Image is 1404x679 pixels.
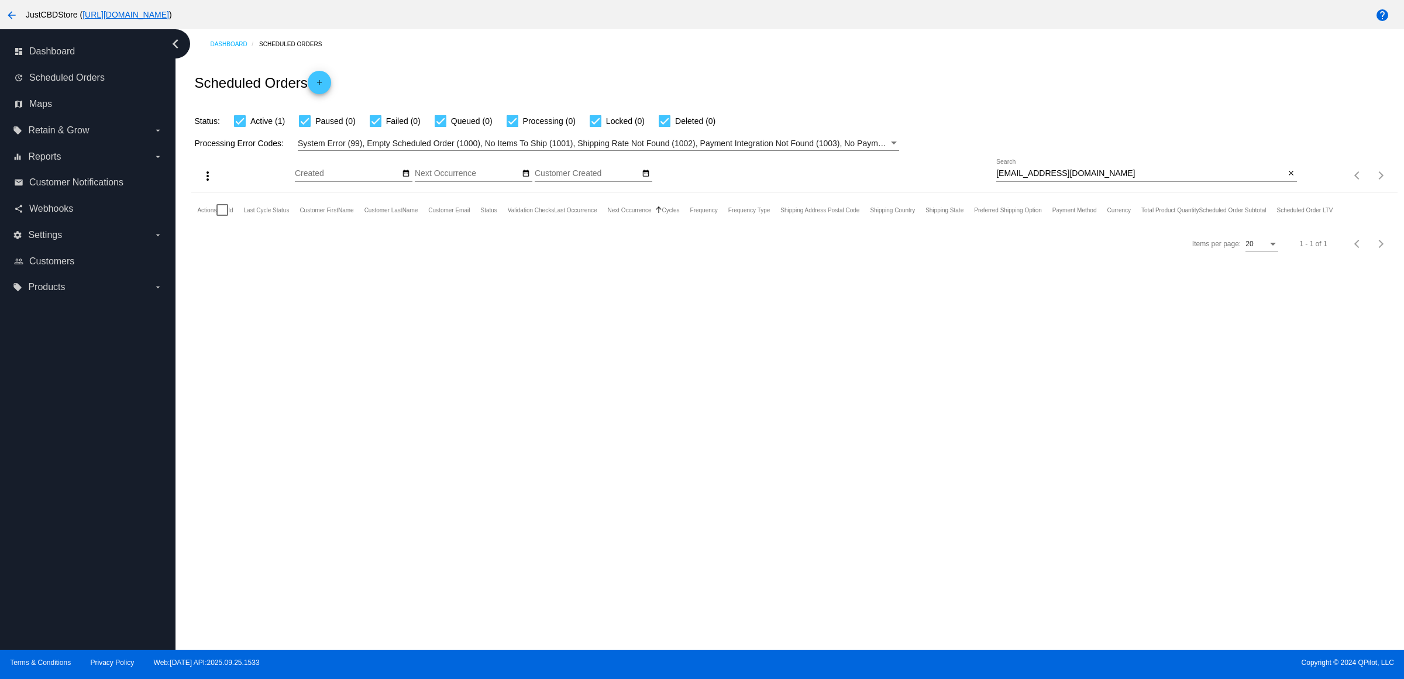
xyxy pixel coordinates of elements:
[28,151,61,162] span: Reports
[1192,240,1241,248] div: Items per page:
[28,125,89,136] span: Retain & Grow
[675,114,715,128] span: Deleted (0)
[13,282,22,292] i: local_offer
[14,199,163,218] a: share Webhooks
[153,282,163,292] i: arrow_drop_down
[14,204,23,213] i: share
[210,35,259,53] a: Dashboard
[14,73,23,82] i: update
[523,114,576,128] span: Processing (0)
[1245,240,1253,248] span: 20
[522,169,530,178] mat-icon: date_range
[13,230,22,240] i: settings
[29,73,105,83] span: Scheduled Orders
[312,78,326,92] mat-icon: add
[606,114,645,128] span: Locked (0)
[13,126,22,135] i: local_offer
[780,206,859,213] button: Change sorting for ShippingPostcode
[29,204,73,214] span: Webhooks
[1141,192,1199,228] mat-header-cell: Total Product Quantity
[14,173,163,192] a: email Customer Notifications
[5,8,19,22] mat-icon: arrow_back
[14,42,163,61] a: dashboard Dashboard
[554,206,597,213] button: Change sorting for LastOccurrenceUtc
[364,206,418,213] button: Change sorting for CustomerLastName
[201,169,215,183] mat-icon: more_vert
[1369,164,1393,187] button: Next page
[728,206,770,213] button: Change sorting for FrequencyType
[14,47,23,56] i: dashboard
[29,99,52,109] span: Maps
[1287,169,1295,178] mat-icon: close
[10,659,71,667] a: Terms & Conditions
[29,256,74,267] span: Customers
[29,46,75,57] span: Dashboard
[14,95,163,113] a: map Maps
[14,252,163,271] a: people_outline Customers
[194,71,331,94] h2: Scheduled Orders
[1199,206,1266,213] button: Change sorting for Subtotal
[608,206,652,213] button: Change sorting for NextOccurrenceUtc
[244,206,290,213] button: Change sorting for LastProcessingCycleId
[153,126,163,135] i: arrow_drop_down
[82,10,169,19] a: [URL][DOMAIN_NAME]
[1299,240,1327,248] div: 1 - 1 of 1
[451,114,493,128] span: Queued (0)
[26,10,172,19] span: JustCBDStore ( )
[295,169,400,178] input: Created
[154,659,260,667] a: Web:[DATE] API:2025.09.25.1533
[1245,240,1278,249] mat-select: Items per page:
[1346,232,1369,256] button: Previous page
[690,206,718,213] button: Change sorting for Frequency
[870,206,915,213] button: Change sorting for ShippingCountry
[642,169,650,178] mat-icon: date_range
[996,169,1285,178] input: Search
[535,169,640,178] input: Customer Created
[974,206,1042,213] button: Change sorting for PreferredShippingOption
[91,659,135,667] a: Privacy Policy
[29,177,123,188] span: Customer Notifications
[1375,8,1389,22] mat-icon: help
[28,230,62,240] span: Settings
[166,35,185,53] i: chevron_left
[28,282,65,292] span: Products
[1369,232,1393,256] button: Next page
[194,139,284,148] span: Processing Error Codes:
[480,206,497,213] button: Change sorting for Status
[508,192,554,228] mat-header-cell: Validation Checks
[14,257,23,266] i: people_outline
[259,35,332,53] a: Scheduled Orders
[1285,168,1297,180] button: Clear
[153,230,163,240] i: arrow_drop_down
[13,152,22,161] i: equalizer
[298,136,899,151] mat-select: Filter by Processing Error Codes
[194,116,220,126] span: Status:
[1346,164,1369,187] button: Previous page
[1107,206,1131,213] button: Change sorting for CurrencyIso
[428,206,470,213] button: Change sorting for CustomerEmail
[386,114,421,128] span: Failed (0)
[402,169,410,178] mat-icon: date_range
[300,206,353,213] button: Change sorting for CustomerFirstName
[315,114,355,128] span: Paused (0)
[662,206,680,213] button: Change sorting for Cycles
[14,99,23,109] i: map
[415,169,520,178] input: Next Occurrence
[1277,206,1333,213] button: Change sorting for LifetimeValue
[712,659,1394,667] span: Copyright © 2024 QPilot, LLC
[925,206,963,213] button: Change sorting for ShippingState
[14,68,163,87] a: update Scheduled Orders
[197,192,216,228] mat-header-cell: Actions
[153,152,163,161] i: arrow_drop_down
[1052,206,1097,213] button: Change sorting for PaymentMethod.Type
[14,178,23,187] i: email
[228,206,233,213] button: Change sorting for Id
[250,114,285,128] span: Active (1)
